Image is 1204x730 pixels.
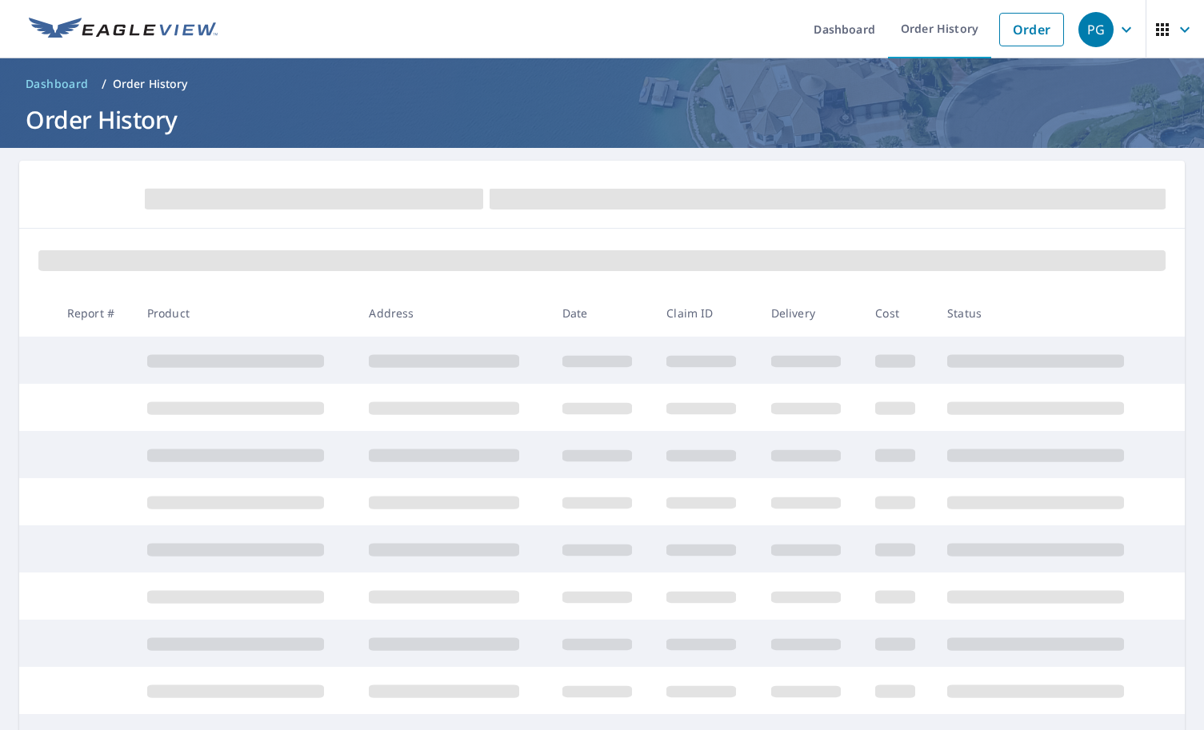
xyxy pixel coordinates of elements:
[29,18,218,42] img: EV Logo
[26,76,89,92] span: Dashboard
[758,289,862,337] th: Delivery
[356,289,549,337] th: Address
[934,289,1157,337] th: Status
[862,289,934,337] th: Cost
[1078,12,1114,47] div: PG
[113,76,188,92] p: Order History
[54,289,134,337] th: Report #
[999,13,1064,46] a: Order
[19,71,1185,97] nav: breadcrumb
[102,74,106,94] li: /
[134,289,357,337] th: Product
[654,289,758,337] th: Claim ID
[19,71,95,97] a: Dashboard
[19,103,1185,136] h1: Order History
[550,289,654,337] th: Date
